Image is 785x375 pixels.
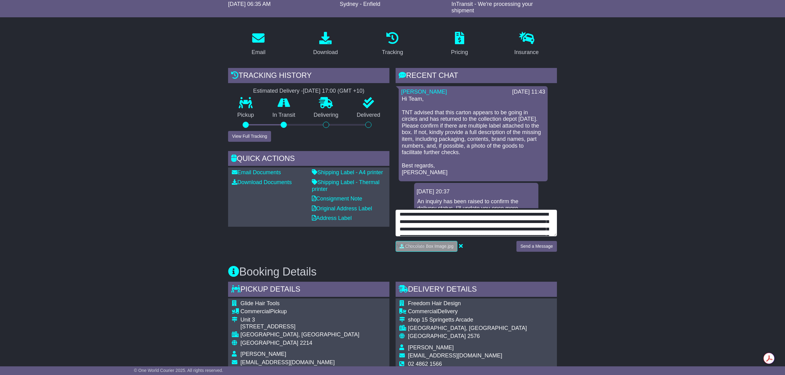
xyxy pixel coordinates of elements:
[312,179,380,192] a: Shipping Label - Thermal printer
[514,48,539,57] div: Insurance
[304,112,348,119] p: Delivering
[312,205,372,212] a: Original Address Label
[408,352,502,359] span: [EMAIL_ADDRESS][DOMAIN_NAME]
[309,30,342,59] a: Download
[228,266,557,278] h3: Booking Details
[396,282,557,298] div: Delivery Details
[240,323,359,330] div: [STREET_ADDRESS]
[408,333,466,339] span: [GEOGRAPHIC_DATA]
[408,308,438,314] span: Commercial
[248,30,269,59] a: Email
[252,48,265,57] div: Email
[510,30,543,59] a: Insurance
[240,351,286,357] span: [PERSON_NAME]
[240,317,359,323] div: Unit 3
[452,1,533,14] span: InTransit - We're processing your shipment
[408,308,527,315] div: Delivery
[378,30,407,59] a: Tracking
[408,317,527,323] div: shop 15 Springetts Arcade
[417,188,536,195] div: [DATE] 20:37
[408,325,527,332] div: [GEOGRAPHIC_DATA], [GEOGRAPHIC_DATA]
[313,48,338,57] div: Download
[516,241,557,252] button: Send a Message
[228,112,263,119] p: Pickup
[417,198,535,232] p: An inquiry has been raised to confirm the delivery status. I’ll update you once more information ...
[232,169,281,175] a: Email Documents
[228,88,389,95] div: Estimated Delivery -
[312,196,362,202] a: Consignment Note
[396,68,557,85] div: RECENT CHAT
[402,96,545,176] p: Hi Team, TNT advised that this carton appears to be going in circles and has returned to the coll...
[408,361,442,367] span: 02 4862 1566
[240,308,270,314] span: Commercial
[512,89,545,95] div: [DATE] 11:43
[228,1,271,7] span: [DATE] 06:35 AM
[312,169,383,175] a: Shipping Label - A4 printer
[312,215,352,221] a: Address Label
[240,308,359,315] div: Pickup
[228,282,389,298] div: Pickup Details
[340,1,380,7] span: Sydney - Enfield
[300,340,312,346] span: 2214
[240,331,359,338] div: [GEOGRAPHIC_DATA], [GEOGRAPHIC_DATA]
[467,333,480,339] span: 2576
[401,89,447,95] a: [PERSON_NAME]
[240,340,298,346] span: [GEOGRAPHIC_DATA]
[240,300,280,306] span: Glide Hair Tools
[134,368,223,373] span: © One World Courier 2025. All rights reserved.
[408,300,461,306] span: Freedom Hair Design
[451,48,468,57] div: Pricing
[228,68,389,85] div: Tracking history
[382,48,403,57] div: Tracking
[228,131,271,142] button: View Full Tracking
[303,88,364,95] div: [DATE] 17:00 (GMT +10)
[228,151,389,168] div: Quick Actions
[232,179,292,185] a: Download Documents
[263,112,305,119] p: In Transit
[447,30,472,59] a: Pricing
[348,112,390,119] p: Delivered
[240,359,335,365] span: [EMAIL_ADDRESS][DOMAIN_NAME]
[408,344,454,351] span: [PERSON_NAME]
